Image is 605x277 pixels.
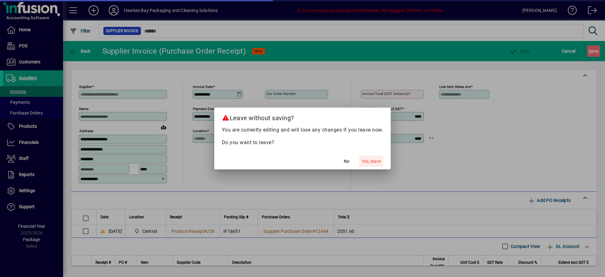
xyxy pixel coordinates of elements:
[337,156,357,167] button: No
[222,126,383,134] p: You are currently editing and will lose any changes if you leave now.
[344,158,349,165] span: No
[362,158,381,165] span: Yes, leave
[222,139,383,146] p: Do you want to leave?
[214,108,391,126] h2: Leave without saving?
[359,156,383,167] button: Yes, leave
